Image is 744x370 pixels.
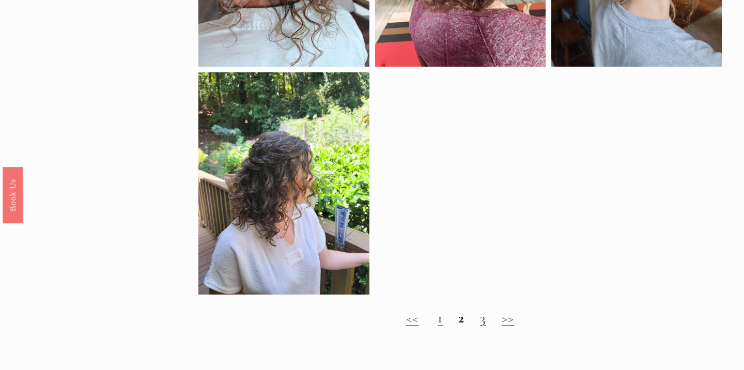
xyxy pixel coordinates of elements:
strong: 2 [458,310,464,327]
a: >> [502,310,515,327]
a: Book Us [3,167,23,223]
a: 1 [438,310,443,327]
a: << [406,310,419,327]
a: 3 [480,310,486,327]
